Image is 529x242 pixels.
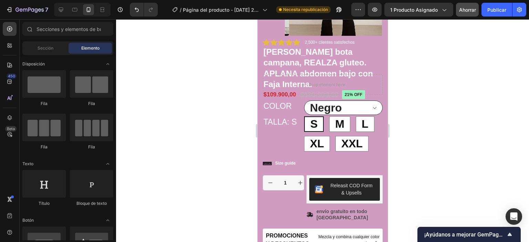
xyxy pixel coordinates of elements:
[3,3,51,17] button: 7
[81,45,100,51] font: Elemento
[7,126,15,131] font: Beta
[22,218,34,223] font: Botón
[102,59,113,70] span: Abrir palanca
[459,7,476,13] font: Ahorrar
[456,3,479,17] button: Ahorrar
[258,19,388,242] iframe: Área de diseño
[130,3,158,17] div: Deshacer/Rehacer
[180,7,181,13] font: /
[102,215,113,226] span: Abrir palanca
[506,208,522,225] div: Abrir Intercom Messenger
[487,7,506,13] font: Publicar
[76,201,107,206] font: Bloque de texto
[41,101,48,106] font: Fila
[424,231,506,238] font: ¡Ayúdanos a mejorar GemPages!
[38,45,53,51] font: Sección
[8,212,54,229] p: PROMOCIONES Y DESCUENTOS
[481,3,512,17] button: Publicar
[45,6,48,13] font: 7
[283,7,328,12] font: Necesita republicación
[384,3,453,17] button: 1 producto asignado
[8,74,15,78] font: 450
[41,144,48,149] font: Fila
[88,101,95,106] font: Fila
[424,230,514,239] button: Mostrar encuesta - ¡Ayúdanos a mejorar GemPages!
[39,201,50,206] font: Título
[22,61,45,66] font: Disposición
[58,214,122,227] p: Mezcla y combina cualquier color y tamaño
[88,144,95,149] font: Fila
[22,22,113,36] input: Secciones y elementos de búsqueda
[390,7,438,13] font: 1 producto asignado
[102,158,113,169] span: Abrir palanca
[22,161,33,166] font: Texto
[183,7,259,20] font: Página del producto - [DATE] 20:19:55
